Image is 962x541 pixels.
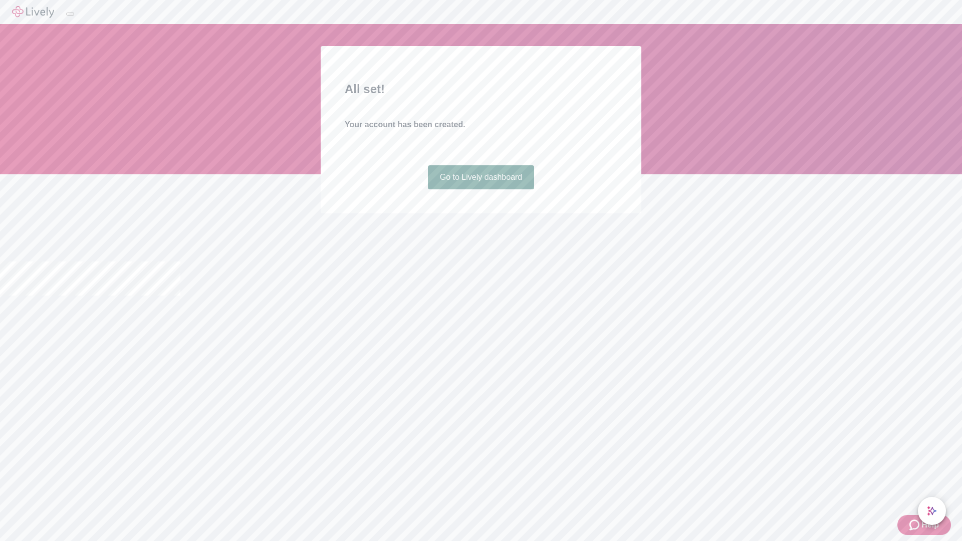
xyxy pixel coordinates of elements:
[66,13,74,16] button: Log out
[897,515,951,535] button: Zendesk support iconHelp
[927,506,937,516] svg: Lively AI Assistant
[345,119,617,131] h4: Your account has been created.
[428,165,535,189] a: Go to Lively dashboard
[909,519,921,531] svg: Zendesk support icon
[918,497,946,525] button: chat
[345,80,617,98] h2: All set!
[921,519,939,531] span: Help
[12,6,54,18] img: Lively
